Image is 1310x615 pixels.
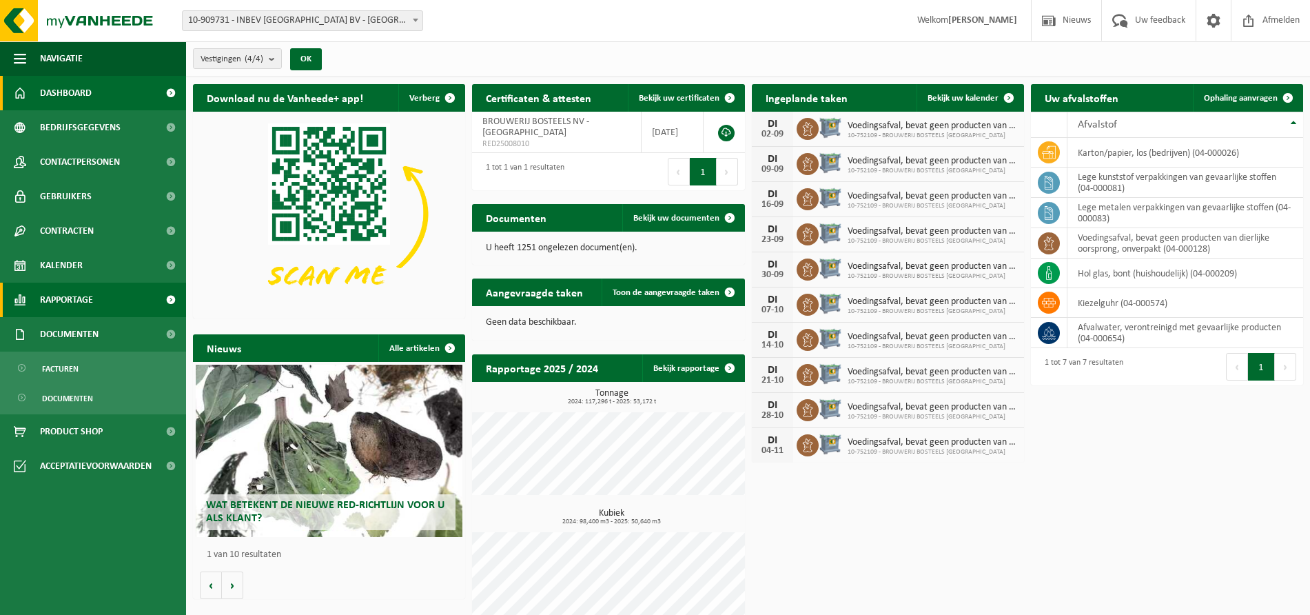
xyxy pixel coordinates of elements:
[642,112,704,153] td: [DATE]
[40,179,92,214] span: Gebruikers
[848,402,1017,413] span: Voedingsafval, bevat geen producten van dierlijke oorsprong, onverpakt
[40,110,121,145] span: Bedrijfsgegevens
[819,151,842,174] img: PB-AP-0800-MET-02-01
[759,259,786,270] div: DI
[245,54,263,63] count: (4/4)
[1067,318,1303,348] td: afvalwater, verontreinigd met gevaarlijke producten (04-000654)
[759,330,786,341] div: DI
[848,296,1017,307] span: Voedingsafval, bevat geen producten van dierlijke oorsprong, onverpakt
[819,327,842,350] img: PB-AP-0800-MET-02-01
[479,518,744,525] span: 2024: 98,400 m3 - 2025: 50,640 m3
[222,572,243,599] button: Volgende
[759,305,786,315] div: 07-10
[759,446,786,456] div: 04-11
[40,317,99,352] span: Documenten
[378,334,464,362] a: Alle artikelen
[1193,84,1302,112] a: Ophaling aanvragen
[848,226,1017,237] span: Voedingsafval, bevat geen producten van dierlijke oorsprong, onverpakt
[848,261,1017,272] span: Voedingsafval, bevat geen producten van dierlijke oorsprong, onverpakt
[848,307,1017,316] span: 10-752109 - BROUWERIJ BOSTEELS [GEOGRAPHIC_DATA]
[1067,198,1303,228] td: lege metalen verpakkingen van gevaarlijke stoffen (04-000083)
[848,448,1017,456] span: 10-752109 - BROUWERIJ BOSTEELS [GEOGRAPHIC_DATA]
[848,202,1017,210] span: 10-752109 - BROUWERIJ BOSTEELS [GEOGRAPHIC_DATA]
[639,94,719,103] span: Bekijk uw certificaten
[759,270,786,280] div: 30-09
[479,399,744,405] span: 2024: 117,296 t - 2025: 53,172 t
[759,294,786,305] div: DI
[690,158,717,185] button: 1
[622,204,744,232] a: Bekijk uw documenten
[42,385,93,412] span: Documenten
[40,41,83,76] span: Navigatie
[486,243,730,253] p: U heeft 1251 ongelezen document(en).
[1067,259,1303,288] td: hol glas, bont (huishoudelijk) (04-000209)
[819,432,842,456] img: PB-AP-0800-MET-02-01
[848,167,1017,175] span: 10-752109 - BROUWERIJ BOSTEELS [GEOGRAPHIC_DATA]
[200,572,222,599] button: Vorige
[40,76,92,110] span: Dashboard
[193,48,282,69] button: Vestigingen(4/4)
[193,84,377,111] h2: Download nu de Vanheede+ app!
[206,500,444,524] span: Wat betekent de nieuwe RED-richtlijn voor u als klant?
[196,365,462,537] a: Wat betekent de nieuwe RED-richtlijn voor u als klant?
[193,112,465,316] img: Download de VHEPlus App
[633,214,719,223] span: Bekijk uw documenten
[759,376,786,385] div: 21-10
[40,145,120,179] span: Contactpersonen
[819,186,842,210] img: PB-AP-0800-MET-02-01
[182,10,423,31] span: 10-909731 - INBEV BELGIUM BV - ANDERLECHT
[482,117,589,138] span: BROUWERIJ BOSTEELS NV - [GEOGRAPHIC_DATA]
[40,449,152,483] span: Acceptatievoorwaarden
[848,237,1017,245] span: 10-752109 - BROUWERIJ BOSTEELS [GEOGRAPHIC_DATA]
[472,84,605,111] h2: Certificaten & attesten
[759,130,786,139] div: 02-09
[40,414,103,449] span: Product Shop
[848,156,1017,167] span: Voedingsafval, bevat geen producten van dierlijke oorsprong, onverpakt
[183,11,422,30] span: 10-909731 - INBEV BELGIUM BV - ANDERLECHT
[759,400,786,411] div: DI
[1204,94,1278,103] span: Ophaling aanvragen
[848,437,1017,448] span: Voedingsafval, bevat geen producten van dierlijke oorsprong, onverpakt
[3,355,183,381] a: Facturen
[628,84,744,112] a: Bekijk uw certificaten
[759,119,786,130] div: DI
[642,354,744,382] a: Bekijk rapportage
[759,435,786,446] div: DI
[759,200,786,210] div: 16-09
[848,272,1017,281] span: 10-752109 - BROUWERIJ BOSTEELS [GEOGRAPHIC_DATA]
[1038,352,1123,382] div: 1 tot 7 van 7 resultaten
[472,354,612,381] h2: Rapportage 2025 / 2024
[1067,168,1303,198] td: lege kunststof verpakkingen van gevaarlijke stoffen (04-000081)
[201,49,263,70] span: Vestigingen
[193,334,255,361] h2: Nieuws
[819,292,842,315] img: PB-AP-0800-MET-02-01
[759,165,786,174] div: 09-09
[819,221,842,245] img: PB-AP-0800-MET-02-01
[3,385,183,411] a: Documenten
[819,116,842,139] img: PB-AP-0800-MET-02-01
[917,84,1023,112] a: Bekijk uw kalender
[759,235,786,245] div: 23-09
[848,191,1017,202] span: Voedingsafval, bevat geen producten van dierlijke oorsprong, onverpakt
[819,362,842,385] img: PB-AP-0800-MET-02-01
[1078,119,1117,130] span: Afvalstof
[848,367,1017,378] span: Voedingsafval, bevat geen producten van dierlijke oorsprong, onverpakt
[848,121,1017,132] span: Voedingsafval, bevat geen producten van dierlijke oorsprong, onverpakt
[398,84,464,112] button: Verberg
[848,132,1017,140] span: 10-752109 - BROUWERIJ BOSTEELS [GEOGRAPHIC_DATA]
[848,343,1017,351] span: 10-752109 - BROUWERIJ BOSTEELS [GEOGRAPHIC_DATA]
[819,256,842,280] img: PB-AP-0800-MET-02-01
[759,365,786,376] div: DI
[207,550,458,560] p: 1 van 10 resultaten
[819,397,842,421] img: PB-AP-0800-MET-02-01
[752,84,861,111] h2: Ingeplande taken
[1067,288,1303,318] td: kiezelguhr (04-000574)
[613,288,719,297] span: Toon de aangevraagde taken
[848,378,1017,386] span: 10-752109 - BROUWERIJ BOSTEELS [GEOGRAPHIC_DATA]
[42,356,79,382] span: Facturen
[759,411,786,421] div: 28-10
[486,318,730,327] p: Geen data beschikbaar.
[759,154,786,165] div: DI
[1248,353,1275,381] button: 1
[40,283,93,317] span: Rapportage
